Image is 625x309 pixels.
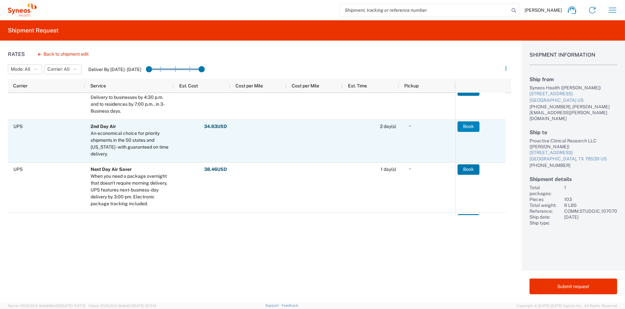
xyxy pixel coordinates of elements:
button: 32.66USD [204,85,227,96]
a: Feedback [282,303,298,307]
span: [DATE] 11:47:12 [61,304,86,308]
button: 34.63USD [204,121,227,132]
h2: Shipment Request [8,27,59,34]
button: Submit request [530,279,617,294]
div: Total weight: [530,202,562,208]
div: [GEOGRAPHIC_DATA], TX 78539 US [530,156,617,162]
span: UPS [13,167,23,172]
span: Pickup [404,83,419,88]
h1: Rates [8,51,25,57]
strong: 34.63 USD [204,123,227,130]
button: Book [458,164,479,175]
h2: Ship from [530,76,617,82]
button: Back to shipment edit [33,48,94,60]
span: Carrier [13,83,27,88]
input: Shipment, tracking or reference number [340,4,509,16]
span: Mode: All [11,66,30,72]
div: Syneos Health ([PERSON_NAME]) [530,85,617,91]
div: Proactive Clinical Research LLC ([PERSON_NAME]) [530,138,617,150]
div: [PHONE_NUMBER], [PERSON_NAME][EMAIL_ADDRESS][PERSON_NAME][DOMAIN_NAME] [530,104,617,121]
span: Service [90,83,106,88]
div: 8 LBS [564,202,617,208]
span: 2 day(s) [380,124,396,129]
div: 1 [564,185,617,196]
span: Cost per Mile [292,83,319,88]
b: 2nd Day Air [91,124,116,129]
a: Support [265,303,282,307]
span: [DATE] 12:11:14 [133,304,156,308]
div: [GEOGRAPHIC_DATA] US [530,97,617,104]
label: Deliver By [DATE] - [DATE] [88,66,141,72]
strong: 32.66 USD [204,87,227,94]
button: 38.46USD [204,164,227,175]
span: Est. Time [348,83,367,88]
strong: 38.46 USD [204,166,227,173]
div: [DATE] [564,214,617,220]
div: COMM.STUDO.IC.107070 [564,208,617,214]
span: UPS [13,124,23,129]
span: Carrier: All [47,66,70,72]
div: [STREET_ADDRESS] [530,91,617,97]
button: Mode: All [8,64,42,74]
button: Book [458,121,479,132]
a: [STREET_ADDRESS][GEOGRAPHIC_DATA] US [530,91,617,103]
div: Reference: [530,208,562,214]
button: Book [458,214,479,225]
div: Delivery to businesses by 4:30 p.m. and to residences by 7:00 p.m., in 3-Business days. [91,94,171,115]
span: Cost per Mile [235,83,263,88]
div: [STREET_ADDRESS] [530,150,617,156]
b: Next Day Air Saver [91,167,132,172]
div: 103 [564,196,617,202]
h2: Ship to [530,129,617,136]
a: [STREET_ADDRESS][GEOGRAPHIC_DATA], TX 78539 US [530,150,617,162]
span: Server: 2025.20.0-5efa686e39f [8,304,86,308]
span: Copyright © [DATE]-[DATE] Agistix Inc., All Rights Reserved [516,303,617,309]
button: Carrier: All [44,64,81,74]
div: Ship date: [530,214,562,220]
button: Book [458,85,479,96]
span: [PERSON_NAME] [525,7,562,13]
div: [PHONE_NUMBER] [530,162,617,168]
span: Est. Cost [179,83,198,88]
div: Pieces [530,196,562,202]
span: 1 day(s) [381,167,396,172]
span: Client: 2025.20.0-8c6e0cf [89,304,156,308]
div: When you need a package overnight that doesn't require morning delivery, UPS features next-busine... [91,173,171,207]
h1: Shipment Information [530,52,617,65]
h2: Shipment details [530,176,617,182]
div: An economical choice for priority shipments in the 50 states and Puerto Rico - with guaranteed on... [91,130,171,157]
div: Ship type: [530,220,562,226]
div: Total packages: [530,185,562,196]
